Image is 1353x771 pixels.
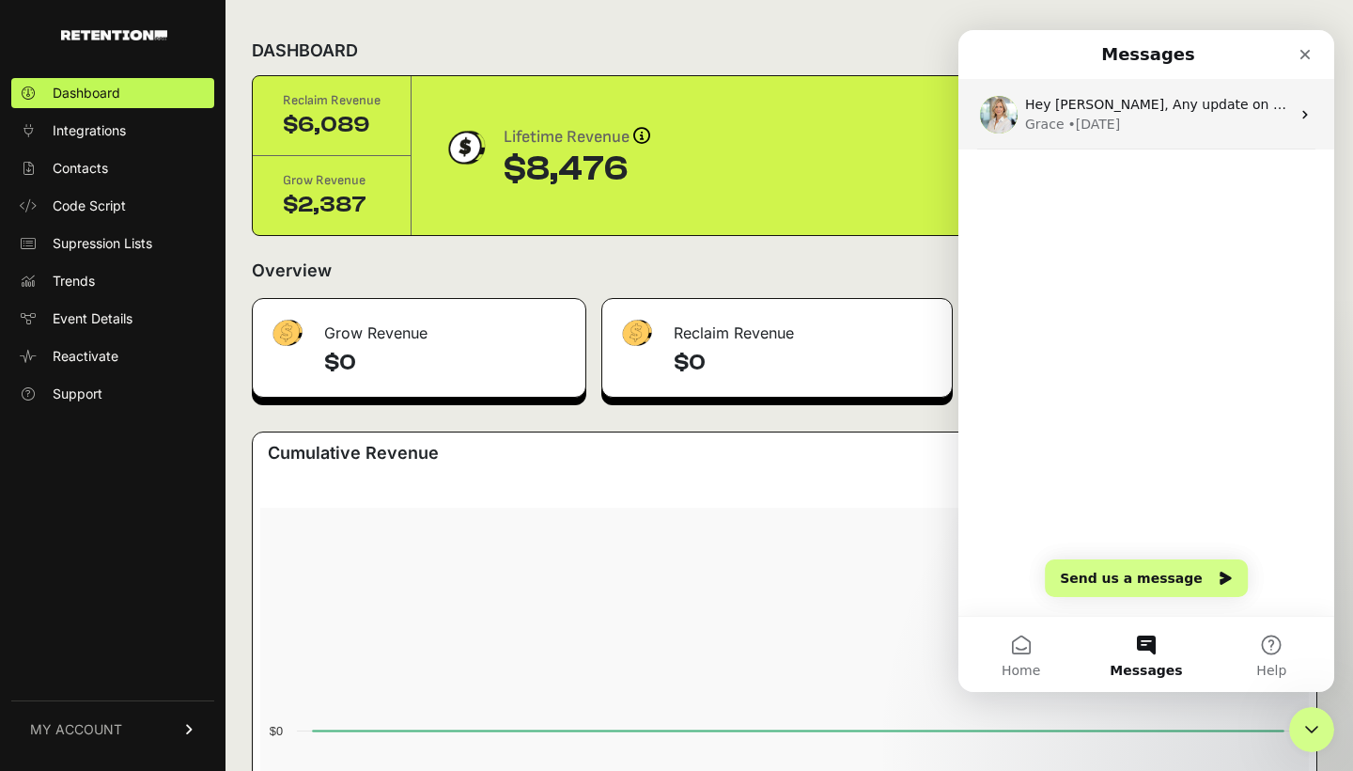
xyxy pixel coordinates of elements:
[252,258,332,284] h2: Overview
[67,67,870,82] span: Hey [PERSON_NAME], Any update on this? I'd love to get your account back up and running ASAP. Kee...
[11,228,214,259] a: Supression Lists
[53,84,120,102] span: Dashboard
[251,587,376,662] button: Help
[151,634,224,647] span: Messages
[53,234,152,253] span: Supression Lists
[86,529,289,567] button: Send us a message
[958,30,1334,692] iframe: Intercom live chat
[504,150,650,188] div: $8,476
[43,634,82,647] span: Home
[268,440,439,466] h3: Cumulative Revenue
[53,159,108,178] span: Contacts
[253,299,585,355] div: Grow Revenue
[61,30,167,40] img: Retention.com
[283,110,381,140] div: $6,089
[252,38,358,64] h2: DASHBOARD
[1289,707,1334,752] iframe: Intercom live chat
[53,272,95,291] span: Trends
[11,78,214,108] a: Dashboard
[11,341,214,371] a: Reactivate
[504,124,650,150] div: Lifetime Revenue
[11,191,214,221] a: Code Script
[53,309,132,328] span: Event Details
[324,348,570,378] h4: $0
[53,121,126,140] span: Integrations
[125,587,250,662] button: Messages
[283,171,381,190] div: Grow Revenue
[11,266,214,296] a: Trends
[283,91,381,110] div: Reclaim Revenue
[617,315,655,352] img: fa-dollar-13500eef13a19c4ab2b9ed9ad552e47b0d9fc28b02b83b90ba0e00f96d6372e9.png
[298,634,328,647] span: Help
[602,299,952,355] div: Reclaim Revenue
[53,197,126,215] span: Code Script
[11,153,214,183] a: Contacts
[53,385,102,403] span: Support
[11,116,214,146] a: Integrations
[283,190,381,220] div: $2,387
[110,85,163,104] div: • [DATE]
[11,304,214,334] a: Event Details
[268,315,305,352] img: fa-dollar-13500eef13a19c4ab2b9ed9ad552e47b0d9fc28b02b83b90ba0e00f96d6372e9.png
[67,85,106,104] div: Grace
[11,700,214,758] a: MY ACCOUNT
[270,724,283,738] text: $0
[30,720,122,739] span: MY ACCOUNT
[53,347,118,366] span: Reactivate
[674,348,937,378] h4: $0
[11,379,214,409] a: Support
[442,124,489,171] img: dollar-coin-05c43ed7efb7bc0c12610022525b4bbbb207c7efeef5aecc26f025e68dcafac9.png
